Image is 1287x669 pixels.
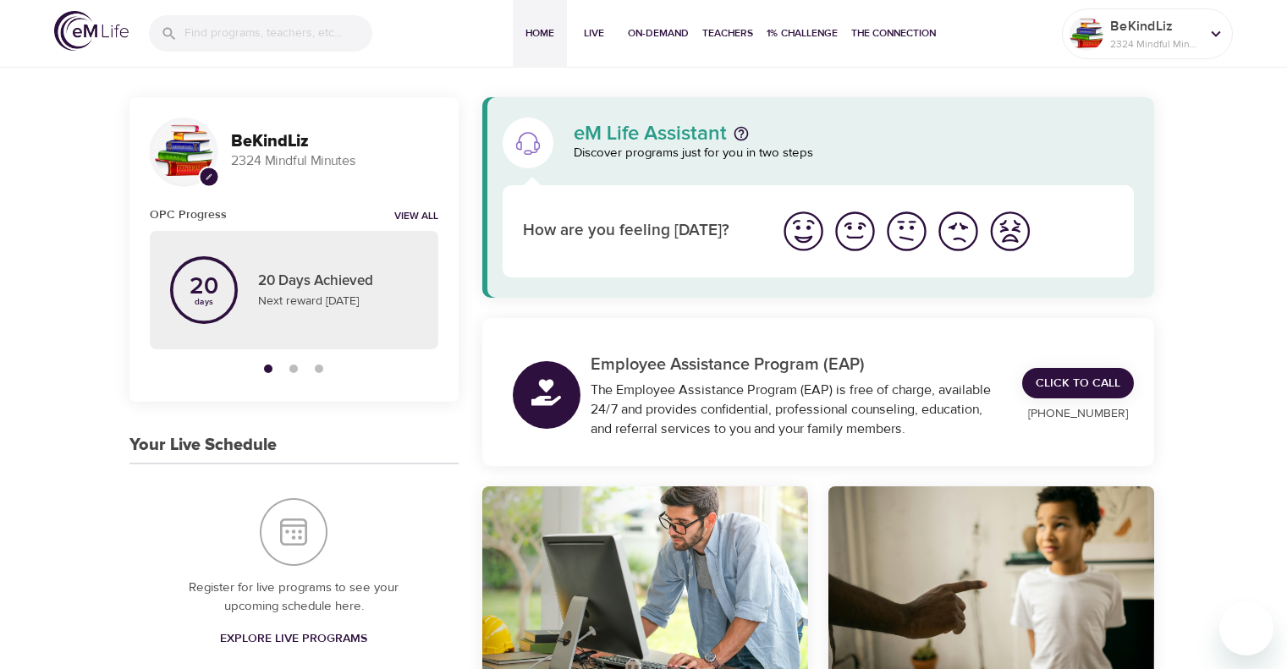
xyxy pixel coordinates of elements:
[1022,405,1134,423] p: [PHONE_NUMBER]
[258,293,418,310] p: Next reward [DATE]
[767,25,838,42] span: 1% Challenge
[163,579,425,617] p: Register for live programs to see your upcoming schedule here.
[984,206,1036,257] button: I'm feeling worst
[190,275,218,299] p: 20
[150,206,227,224] h6: OPC Progress
[832,208,878,255] img: good
[154,122,213,181] img: Remy Sharp
[574,123,727,144] p: eM Life Assistant
[932,206,984,257] button: I'm feeling bad
[394,210,438,224] a: View all notifications
[778,206,829,257] button: I'm feeling great
[258,271,418,293] p: 20 Days Achieved
[54,11,129,51] img: logo
[520,25,560,42] span: Home
[574,25,614,42] span: Live
[523,219,757,244] p: How are you feeling [DATE]?
[231,151,438,171] p: 2324 Mindful Minutes
[987,208,1033,255] img: worst
[702,25,753,42] span: Teachers
[220,628,367,650] span: Explore Live Programs
[1022,368,1134,399] a: Click to Call
[780,208,827,255] img: great
[231,132,438,151] h3: BeKindLiz
[829,206,881,257] button: I'm feeling good
[883,208,930,255] img: ok
[1110,36,1200,52] p: 2324 Mindful Minutes
[591,381,1003,439] div: The Employee Assistance Program (EAP) is free of charge, available 24/7 and provides confidential...
[851,25,936,42] span: The Connection
[514,129,542,156] img: eM Life Assistant
[1219,601,1273,655] iframe: Button to launch messaging window
[213,623,374,655] a: Explore Live Programs
[1036,373,1120,394] span: Click to Call
[184,15,372,52] input: Find programs, teachers, etc...
[935,208,982,255] img: bad
[881,206,932,257] button: I'm feeling ok
[628,25,689,42] span: On-Demand
[1110,16,1200,36] p: BeKindLiz
[1070,17,1103,51] img: Remy Sharp
[190,299,218,305] p: days
[260,498,327,566] img: Your Live Schedule
[129,436,277,455] h3: Your Live Schedule
[574,144,1135,163] p: Discover programs just for you in two steps
[591,352,1003,377] p: Employee Assistance Program (EAP)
